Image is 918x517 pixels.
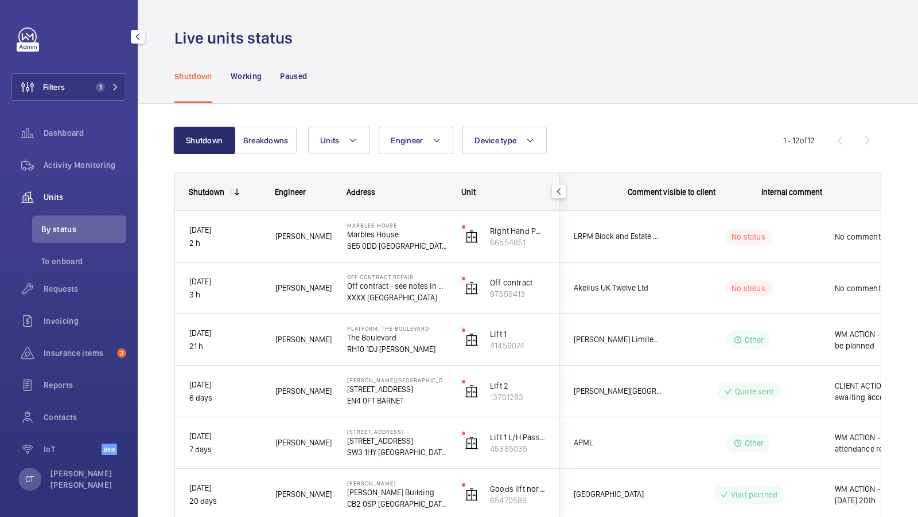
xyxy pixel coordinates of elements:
[574,385,662,398] span: [PERSON_NAME][GEOGRAPHIC_DATA]
[44,191,126,203] span: Units
[490,380,545,391] p: Lift 2
[44,159,126,171] span: Activity Monitoring
[174,28,299,49] h1: Live units status
[574,436,662,449] span: APML
[189,288,260,301] p: 3 h
[347,229,447,240] p: Marbles House
[574,488,662,501] span: [GEOGRAPHIC_DATA]
[50,468,119,491] p: [PERSON_NAME] [PERSON_NAME]
[347,332,447,343] p: The Boulevard
[11,73,126,101] button: Filters1
[44,315,126,327] span: Invoicing
[347,292,447,303] p: XXXX [GEOGRAPHIC_DATA]
[189,481,260,495] p: [DATE]
[347,377,447,383] p: [PERSON_NAME][GEOGRAPHIC_DATA]
[44,412,126,423] span: Contacts
[465,281,479,295] img: elevator.svg
[490,237,545,248] p: 66554851
[465,333,479,347] img: elevator.svg
[41,256,126,267] span: To onboard
[347,383,447,395] p: [STREET_ADDRESS]
[347,395,447,406] p: EN4 0FT BARNET
[732,283,765,294] p: No status
[732,231,765,242] p: No status
[347,446,447,458] p: SW3 1HY [GEOGRAPHIC_DATA]
[44,347,112,359] span: Insurance items
[102,444,117,455] span: Beta
[96,83,105,92] span: 1
[347,498,447,510] p: CB2 0SP [GEOGRAPHIC_DATA]
[462,127,547,154] button: Device type
[173,127,235,154] button: Shutdown
[41,224,126,235] span: By status
[347,487,447,498] p: [PERSON_NAME] Building
[189,391,260,405] p: 6 days
[189,327,260,340] p: [DATE]
[574,281,662,295] span: Akelius UK Twelve Ltd
[275,333,332,346] span: [PERSON_NAME]
[189,340,260,353] p: 21 h
[465,436,479,450] img: elevator.svg
[379,127,453,154] button: Engineer
[174,70,212,82] p: Shutdown
[490,391,545,403] p: 13701283
[783,136,815,144] span: 1 - 12 12
[574,333,662,346] span: [PERSON_NAME] Limited: Platform, The Boulevard
[189,495,260,508] p: 20 days
[735,386,773,397] p: Quote sent
[189,187,224,197] div: Shutdown
[490,340,545,351] p: 41459074
[275,230,332,243] span: [PERSON_NAME]
[347,435,447,446] p: [STREET_ADDRESS]
[347,280,447,292] p: Off contract - see notes in description
[117,348,126,358] span: 3
[347,480,447,487] p: [PERSON_NAME]
[745,437,764,449] p: Other
[189,224,260,237] p: [DATE]
[474,136,516,145] span: Device type
[347,222,447,229] p: Marbles House
[231,70,262,82] p: Working
[280,70,307,82] p: Paused
[189,443,260,456] p: 7 days
[490,288,545,300] p: 97359413
[490,483,545,495] p: Goods lift north
[347,187,375,197] span: Address
[347,240,447,252] p: SE5 0DD [GEOGRAPHIC_DATA]
[347,273,447,280] p: Off Contract Repair
[461,187,546,197] div: Unit
[43,81,65,93] span: Filters
[44,283,126,295] span: Requests
[574,230,662,243] span: LRPM Block and Estate Management [GEOGRAPHIC_DATA]
[308,127,369,154] button: Units
[465,385,479,398] img: elevator.svg
[44,379,126,391] span: Reports
[347,428,447,435] p: [STREET_ADDRESS]
[275,488,332,501] span: [PERSON_NAME]
[745,334,764,346] p: Other
[490,277,545,288] p: Off contract
[465,230,479,244] img: elevator.svg
[189,237,260,250] p: 2 h
[189,378,260,391] p: [DATE]
[761,187,822,197] span: Internal comment
[347,343,447,355] p: RH10 1DJ [PERSON_NAME]
[275,281,332,295] span: [PERSON_NAME]
[490,225,545,237] p: Right Hand Passenger (Looking from outside main gate)
[465,488,479,502] img: elevator.svg
[628,187,715,197] span: Comment visible to client
[320,136,339,145] span: Units
[490,328,545,340] p: Lift 1
[275,385,332,398] span: [PERSON_NAME]
[347,325,447,332] p: Platform, The Boulevard
[189,275,260,288] p: [DATE]
[490,432,545,443] p: Lift 1 L/H Passenger
[275,436,332,449] span: [PERSON_NAME]
[800,136,807,145] span: of
[391,136,423,145] span: Engineer
[490,495,545,506] p: 65470589
[235,127,297,154] button: Breakdowns
[44,127,126,139] span: Dashboard
[275,187,306,197] span: Engineer
[490,443,545,455] p: 45385035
